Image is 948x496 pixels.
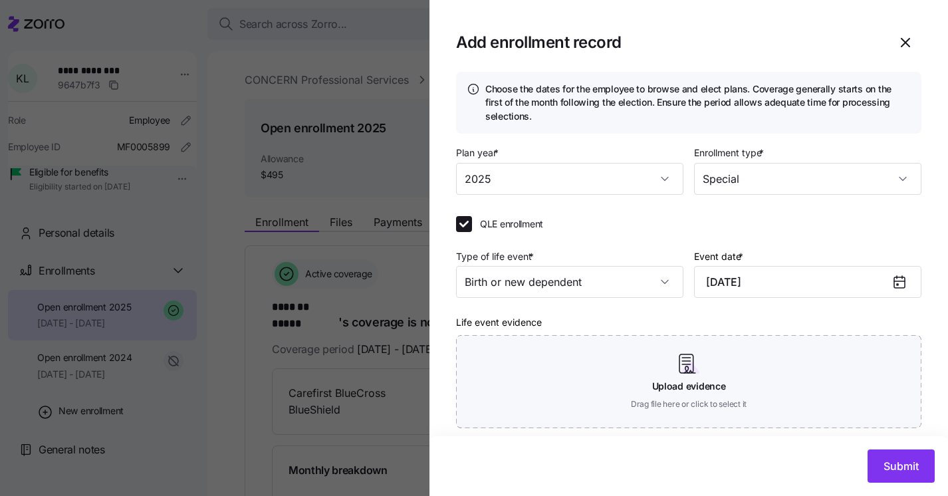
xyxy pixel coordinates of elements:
input: Select date [694,266,921,298]
input: Enrollment type [694,163,921,195]
label: Event date [694,249,746,264]
button: Submit [868,449,935,483]
input: Select life event [456,266,683,298]
label: Type of life event [456,249,536,264]
label: Life event evidence [456,315,542,330]
span: Submit [884,458,919,474]
label: Enrollment type [694,146,767,160]
h1: Add enrollment record [456,32,879,53]
label: Plan year [456,146,501,160]
span: QLE enrollment [480,217,543,231]
h4: Choose the dates for the employee to browse and elect plans. Coverage generally starts on the fir... [485,82,911,123]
